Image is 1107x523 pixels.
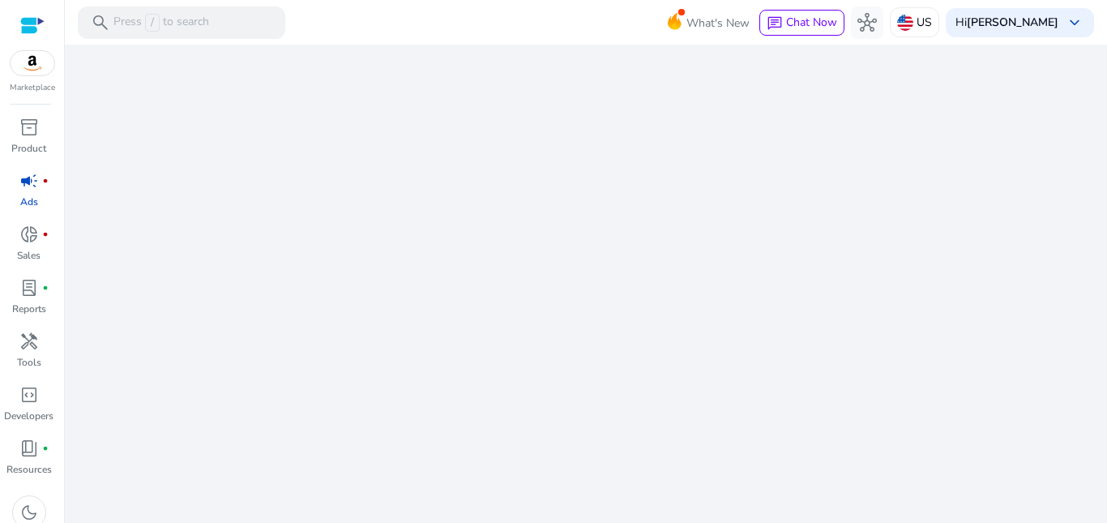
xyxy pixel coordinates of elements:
span: campaign [19,171,39,191]
span: lab_profile [19,278,39,298]
span: search [91,13,110,32]
p: Ads [20,195,38,209]
p: Marketplace [10,82,55,94]
span: hub [857,13,877,32]
span: donut_small [19,225,39,244]
span: What's New [686,9,750,37]
p: Resources [6,462,52,477]
p: Sales [17,248,41,263]
span: dark_mode [19,503,39,522]
span: inventory_2 [19,118,39,137]
p: Press to search [113,14,209,32]
span: handyman [19,332,39,351]
span: chat [767,15,783,32]
b: [PERSON_NAME] [967,15,1058,30]
span: fiber_manual_record [42,285,49,291]
span: Chat Now [786,15,837,30]
span: / [145,14,160,32]
p: Developers [4,409,53,423]
span: fiber_manual_record [42,231,49,238]
p: US [917,8,932,36]
span: code_blocks [19,385,39,405]
button: hub [851,6,883,39]
span: keyboard_arrow_down [1065,13,1084,32]
span: fiber_manual_record [42,445,49,452]
img: us.svg [897,15,913,31]
p: Tools [17,355,41,370]
img: amazon.svg [11,51,54,75]
button: chatChat Now [759,10,844,36]
span: book_4 [19,439,39,458]
p: Product [11,141,46,156]
p: Reports [12,302,46,316]
p: Hi [955,17,1058,28]
span: fiber_manual_record [42,178,49,184]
